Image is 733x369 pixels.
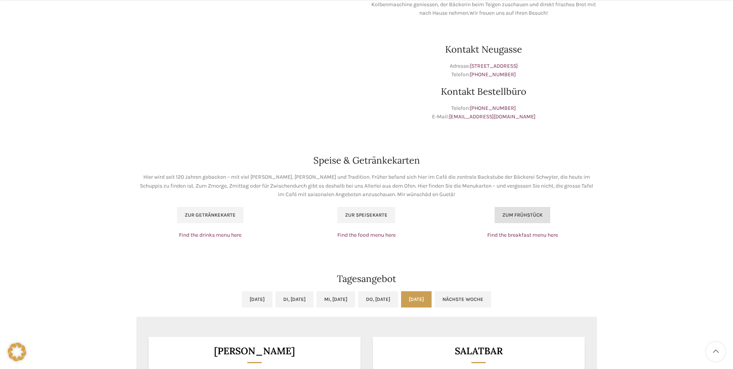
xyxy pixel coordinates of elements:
[449,113,536,120] a: [EMAIL_ADDRESS][DOMAIN_NAME]
[358,291,398,307] a: Do, [DATE]
[706,342,725,361] a: Scroll to top button
[470,105,516,111] a: [PHONE_NUMBER]
[371,62,597,79] p: Adresse: Telefon:
[401,291,432,307] a: [DATE]
[177,207,243,223] a: Zur Getränkekarte
[371,45,597,54] h2: Kontakt Neugasse
[469,10,548,16] span: Wir freuen uns auf Ihren Besuch!
[470,63,518,69] a: [STREET_ADDRESS]
[136,156,597,165] h2: Speise & Getränkekarten
[179,232,241,238] a: Find the drinks menu here
[276,291,313,307] a: Di, [DATE]
[345,212,388,218] span: Zur Speisekarte
[382,346,575,356] h3: Salatbar
[136,274,597,284] h2: Tagesangebot
[371,87,597,96] h2: Kontakt Bestellbüro
[487,232,558,238] a: Find the breakfast menu here
[470,71,516,78] a: [PHONE_NUMBER]
[316,291,355,307] a: Mi, [DATE]
[185,212,236,218] span: Zur Getränkekarte
[435,291,491,307] a: Nächste Woche
[158,346,351,356] h3: [PERSON_NAME]
[242,291,272,307] a: [DATE]
[337,232,396,238] a: Find the food menu here
[495,207,550,223] a: Zum Frühstück
[136,173,597,199] p: Hier wird seit 120 Jahren gebacken – mit viel [PERSON_NAME], [PERSON_NAME] und Tradition. Früher ...
[371,104,597,121] p: Telefon: E-Mail:
[502,212,543,218] span: Zum Frühstück
[337,207,395,223] a: Zur Speisekarte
